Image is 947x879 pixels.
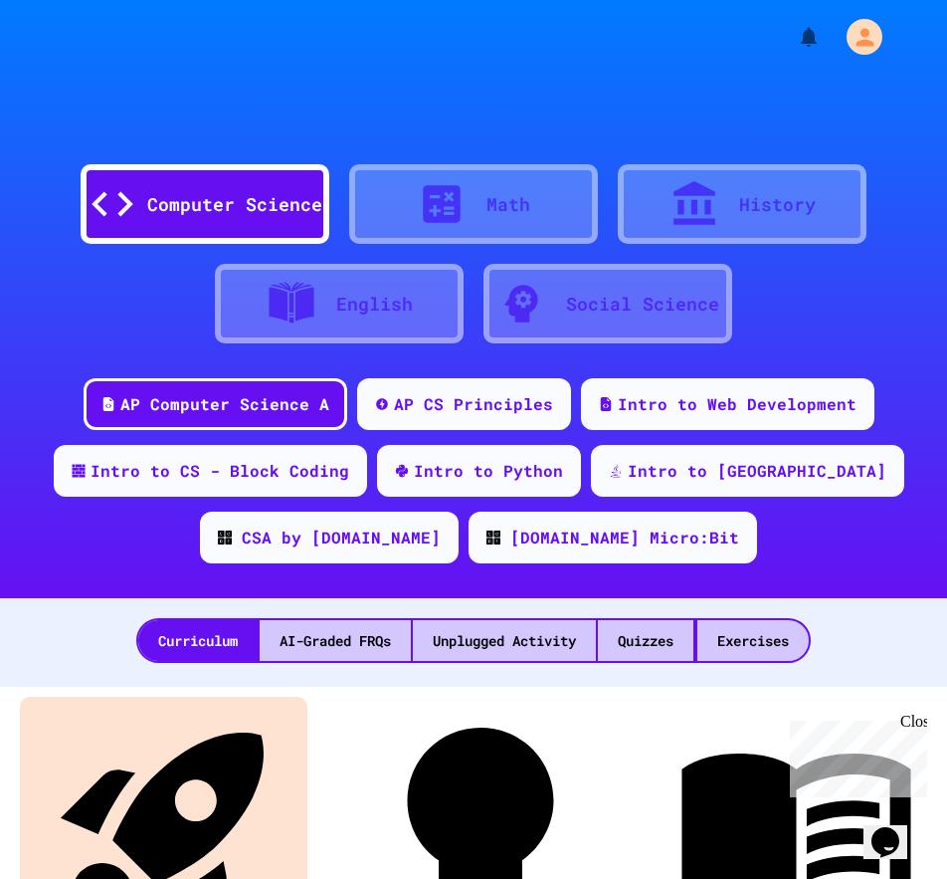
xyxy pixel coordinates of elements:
[782,713,927,797] iframe: chat widget
[618,392,856,416] div: Intro to Web Development
[120,392,329,416] div: AP Computer Science A
[739,191,816,218] div: History
[260,620,411,661] div: AI-Graded FRQs
[628,459,886,483] div: Intro to [GEOGRAPHIC_DATA]
[218,531,232,545] img: CODE_logo_RGB.png
[486,531,500,545] img: CODE_logo_RGB.png
[486,191,530,218] div: Math
[336,291,413,318] div: English
[510,526,739,549] div: [DOMAIN_NAME] Micro:Bit
[242,526,441,549] div: CSA by [DOMAIN_NAME]
[760,20,826,54] div: My Notifications
[138,620,258,661] div: Curriculum
[8,8,137,126] div: Chat with us now!Close
[413,620,596,661] div: Unplugged Activity
[394,392,553,416] div: AP CS Principles
[598,620,693,661] div: Quizzes
[147,191,322,218] div: Computer Science
[697,620,809,661] div: Exercises
[414,459,563,483] div: Intro to Python
[826,14,887,60] div: My Account
[91,459,349,483] div: Intro to CS - Block Coding
[566,291,719,318] div: Social Science
[863,799,927,859] iframe: chat widget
